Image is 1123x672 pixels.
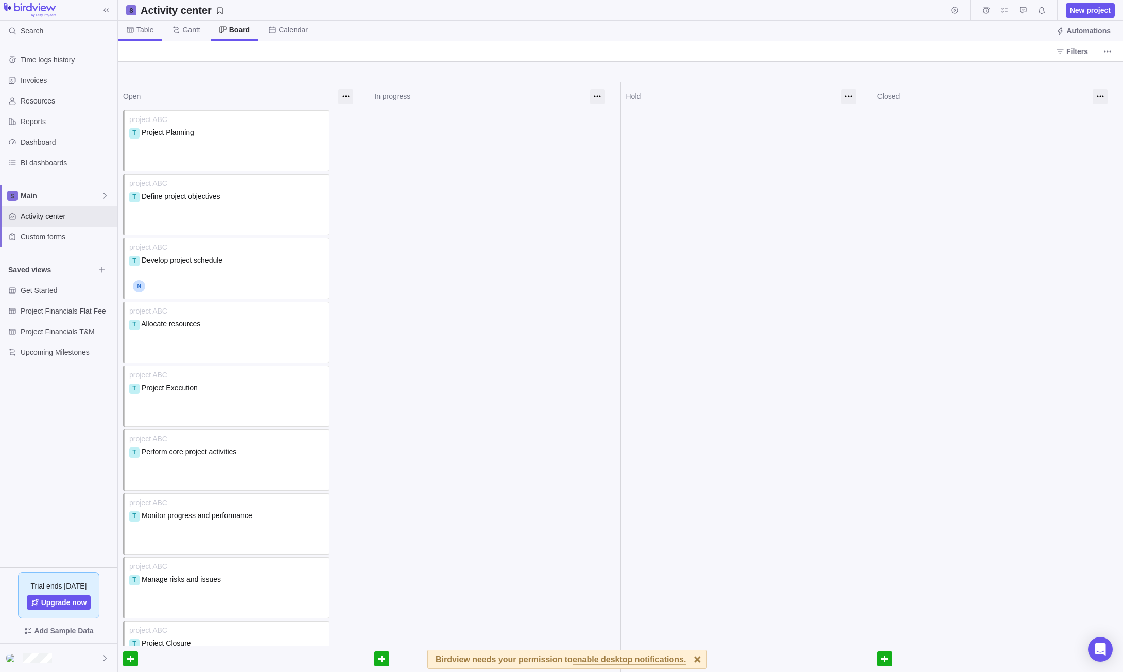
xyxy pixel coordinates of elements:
div: Closed [877,91,1087,101]
span: Project Financials Flat Fee [21,306,113,316]
span: Add Sample Data [34,625,93,637]
span: Filters [1052,44,1092,59]
span: Board [229,25,250,35]
span: Trial ends [DATE] [31,581,87,591]
span: project ABC [129,434,325,444]
span: Automations [1066,26,1111,36]
span: project ABC [129,370,325,380]
span: Develop project schedule [142,256,222,264]
span: Filters [1066,46,1088,57]
span: Main [21,191,101,201]
span: Automations [1052,24,1115,38]
span: BI dashboards [21,158,113,168]
span: New project [1066,3,1115,18]
span: project ABC [129,497,325,508]
a: Approval requests [1016,8,1030,16]
div: More actions [1093,89,1108,104]
a: Upgrade now [27,595,91,610]
span: enable desktop notifications. [573,656,686,665]
span: Manage risks and issues [142,575,221,583]
span: Get Started [21,285,113,296]
div: More actions [841,89,856,104]
div: Hold [626,91,836,101]
h2: Activity center [141,3,212,18]
div: T [129,639,140,649]
span: Search [21,26,43,36]
span: Upgrade now [41,597,87,608]
span: project ABC [129,625,325,635]
div: More actions [338,89,353,104]
span: Reports [21,116,113,127]
a: Time logs [979,8,993,16]
span: Allocate resources [141,320,200,328]
a: My assignments [997,8,1012,16]
a: Notifications [1034,8,1049,16]
span: Project Closure [142,639,191,647]
span: Start timer [947,3,962,18]
div: More actions [590,89,605,104]
span: Calendar [279,25,308,35]
div: T [129,447,140,458]
div: T [129,384,140,394]
span: More actions [1100,44,1115,59]
span: Project Execution [142,384,198,392]
span: Dashboard [21,137,113,147]
span: My assignments [997,3,1012,18]
span: Saved views [8,265,95,275]
div: T [129,511,140,522]
span: Approval requests [1016,3,1030,18]
span: Browse views [95,263,109,277]
span: project ABC [129,178,325,188]
span: Notifications [1034,3,1049,18]
span: Define project objectives [142,192,220,200]
span: Time logs [979,3,993,18]
div: Open [123,91,333,101]
span: Project Planning [142,128,194,136]
span: New project [1070,5,1111,15]
span: Activity center [21,211,113,221]
div: T [129,192,140,202]
span: project ABC [129,242,325,252]
span: project ABC [129,306,325,316]
div: T [129,256,140,266]
span: Invoices [21,75,113,85]
span: Custom forms [21,232,113,242]
div: Noormirza987 [133,280,145,292]
div: T [129,320,140,330]
span: project ABC [129,114,325,125]
div: Open Intercom Messenger [1088,637,1113,662]
span: Monitor progress and performance [142,511,252,520]
span: Time logs history [21,55,113,65]
span: Add Sample Data [8,623,109,639]
img: Show [6,654,19,662]
div: Common [6,652,19,664]
span: Gantt [182,25,200,35]
div: T [129,128,140,139]
span: project ABC [129,561,325,572]
img: logo [4,3,56,18]
span: Perform core project activities [142,447,236,456]
span: Project Financials T&M [21,326,113,337]
div: T [129,575,140,585]
span: Upcoming Milestones [21,347,113,357]
span: Table [136,25,153,35]
span: Resources [21,96,113,106]
div: Birdview needs your permission to [436,650,686,668]
div: In progress [374,91,584,101]
span: Save your current layout and filters as a View [136,3,228,18]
